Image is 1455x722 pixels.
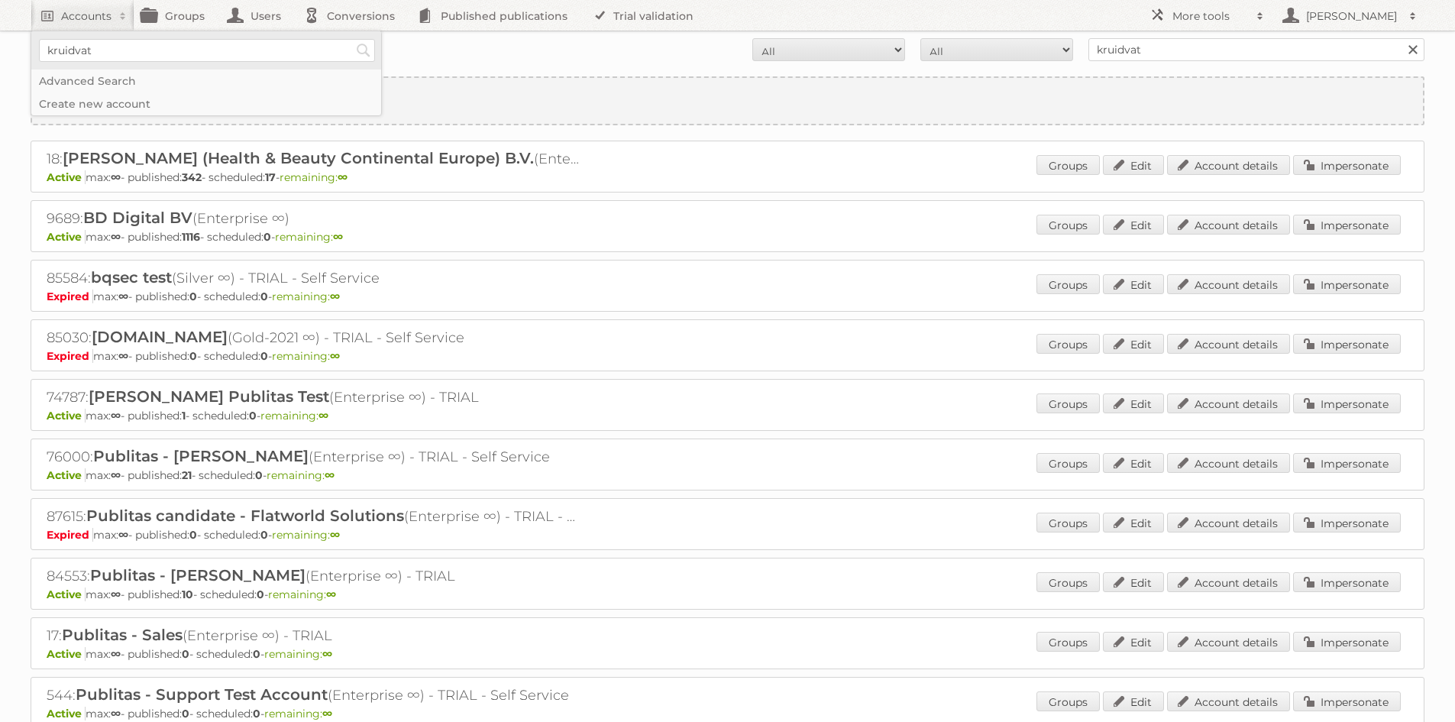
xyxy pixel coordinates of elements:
[1293,155,1401,175] a: Impersonate
[182,647,189,661] strong: 0
[76,685,328,704] span: Publitas - Support Test Account
[260,290,268,303] strong: 0
[1167,632,1290,652] a: Account details
[118,290,128,303] strong: ∞
[47,170,1408,184] p: max: - published: - scheduled: -
[1036,453,1100,473] a: Groups
[47,588,1408,601] p: max: - published: - scheduled: -
[47,349,93,363] span: Expired
[1293,334,1401,354] a: Impersonate
[1293,453,1401,473] a: Impersonate
[47,566,581,586] h2: 84553: (Enterprise ∞) - TRIAL
[182,707,189,720] strong: 0
[47,707,1408,720] p: max: - published: - scheduled: -
[1103,334,1164,354] a: Edit
[89,387,329,406] span: [PERSON_NAME] Publitas Test
[264,647,332,661] span: remaining:
[1293,632,1401,652] a: Impersonate
[255,468,263,482] strong: 0
[1167,215,1290,235] a: Account details
[1167,453,1290,473] a: Account details
[1036,691,1100,711] a: Groups
[1036,393,1100,413] a: Groups
[111,647,121,661] strong: ∞
[118,528,128,542] strong: ∞
[264,230,271,244] strong: 0
[253,647,260,661] strong: 0
[47,626,581,646] h2: 17: (Enterprise ∞) - TRIAL
[47,268,581,288] h2: 85584: (Silver ∞) - TRIAL - Self Service
[47,409,86,423] span: Active
[47,230,86,244] span: Active
[111,588,121,601] strong: ∞
[322,707,332,720] strong: ∞
[90,566,306,584] span: Publitas - [PERSON_NAME]
[47,387,581,407] h2: 74787: (Enterprise ∞) - TRIAL
[1167,393,1290,413] a: Account details
[47,328,581,348] h2: 85030: (Gold-2021 ∞) - TRIAL - Self Service
[1036,572,1100,592] a: Groups
[86,507,404,525] span: Publitas candidate - Flatworld Solutions
[280,170,348,184] span: remaining:
[47,528,93,542] span: Expired
[326,588,336,601] strong: ∞
[268,588,336,601] span: remaining:
[249,409,257,423] strong: 0
[182,588,193,601] strong: 10
[267,468,335,482] span: remaining:
[1103,513,1164,533] a: Edit
[1103,632,1164,652] a: Edit
[31,70,381,92] a: Advanced Search
[63,149,534,167] span: [PERSON_NAME] (Health & Beauty Continental Europe) B.V.
[330,349,340,363] strong: ∞
[272,349,340,363] span: remaining:
[1103,393,1164,413] a: Edit
[93,447,309,465] span: Publitas - [PERSON_NAME]
[92,328,228,346] span: [DOMAIN_NAME]
[1167,691,1290,711] a: Account details
[91,268,172,287] span: bqsec test
[47,149,581,169] h2: 18: (Enterprise ∞)
[264,707,332,720] span: remaining:
[1103,572,1164,592] a: Edit
[272,528,340,542] span: remaining:
[47,647,86,661] span: Active
[47,647,1408,661] p: max: - published: - scheduled: -
[265,170,276,184] strong: 17
[1167,274,1290,294] a: Account details
[189,528,197,542] strong: 0
[182,230,200,244] strong: 1116
[330,290,340,303] strong: ∞
[1302,8,1402,24] h2: [PERSON_NAME]
[1103,691,1164,711] a: Edit
[61,8,112,24] h2: Accounts
[182,409,186,423] strong: 1
[352,39,375,62] input: Search
[1293,513,1401,533] a: Impersonate
[1167,334,1290,354] a: Account details
[1167,572,1290,592] a: Account details
[47,707,86,720] span: Active
[47,170,86,184] span: Active
[32,78,1423,124] a: Create new account
[1293,572,1401,592] a: Impersonate
[1293,274,1401,294] a: Impersonate
[1036,155,1100,175] a: Groups
[47,507,581,526] h2: 87615: (Enterprise ∞) - TRIAL - Self Service
[1293,393,1401,413] a: Impersonate
[47,685,581,705] h2: 544: (Enterprise ∞) - TRIAL - Self Service
[111,230,121,244] strong: ∞
[1103,274,1164,294] a: Edit
[1036,274,1100,294] a: Groups
[260,409,328,423] span: remaining:
[272,290,340,303] span: remaining:
[189,290,197,303] strong: 0
[1293,691,1401,711] a: Impersonate
[333,230,343,244] strong: ∞
[182,468,192,482] strong: 21
[275,230,343,244] span: remaining:
[1036,334,1100,354] a: Groups
[1103,155,1164,175] a: Edit
[253,707,260,720] strong: 0
[47,349,1408,363] p: max: - published: - scheduled: -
